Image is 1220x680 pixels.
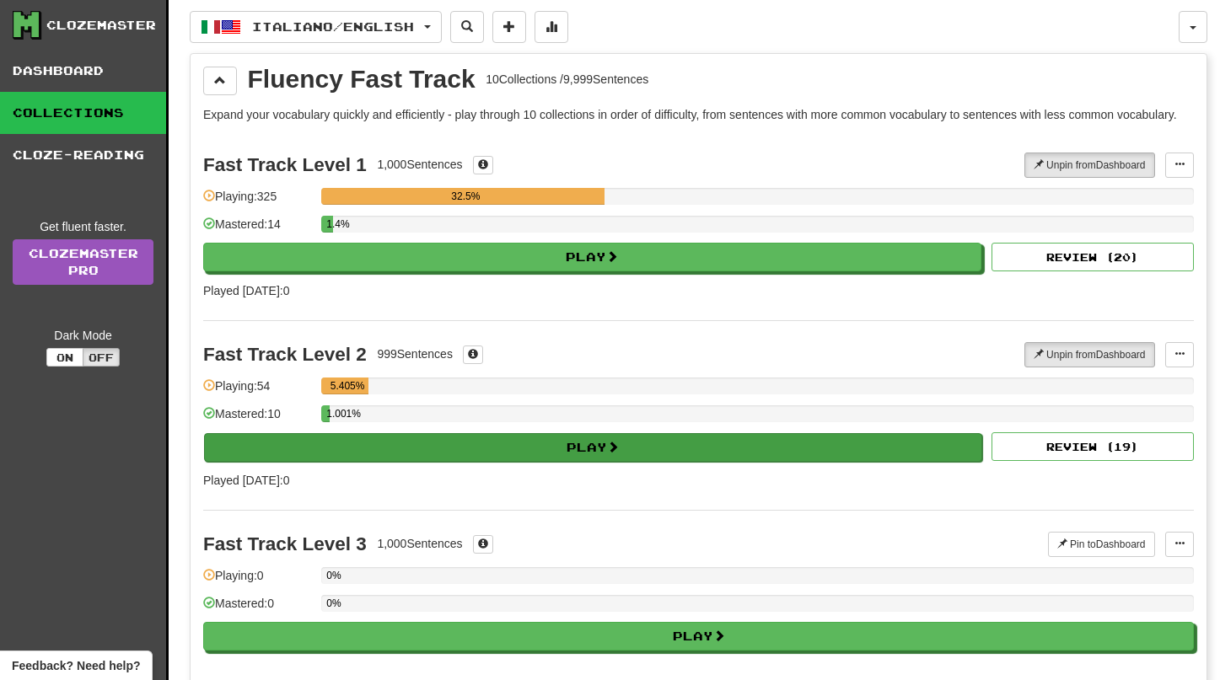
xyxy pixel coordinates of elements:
[203,405,313,433] div: Mastered: 10
[326,377,368,394] div: 5.405%
[203,188,313,216] div: Playing: 325
[203,567,313,595] div: Playing: 0
[450,11,484,43] button: Search sentences
[46,348,83,367] button: On
[377,535,462,552] div: 1,000 Sentences
[203,243,981,271] button: Play
[190,11,442,43] button: Italiano/English
[203,622,1194,651] button: Play
[326,216,333,233] div: 1.4%
[203,284,289,297] span: Played [DATE]: 0
[992,432,1194,461] button: Review (19)
[203,106,1194,123] p: Expand your vocabulary quickly and efficiently - play through 10 collections in order of difficul...
[252,19,414,34] span: Italiano / English
[203,377,313,405] div: Playing: 54
[203,216,313,244] div: Mastered: 14
[13,239,153,285] a: ClozemasterPro
[535,11,568,43] button: More stats
[203,344,367,365] div: Fast Track Level 2
[203,595,313,623] div: Mastered: 0
[1024,153,1155,178] button: Unpin fromDashboard
[13,218,153,235] div: Get fluent faster.
[12,657,140,674] span: Open feedback widget
[248,67,476,92] div: Fluency Fast Track
[377,156,462,173] div: 1,000 Sentences
[486,71,648,88] div: 10 Collections / 9,999 Sentences
[46,17,156,34] div: Clozemaster
[204,433,982,462] button: Play
[492,11,526,43] button: Add sentence to collection
[377,345,453,362] div: 999 Sentences
[326,405,330,422] div: 1.001%
[13,327,153,344] div: Dark Mode
[203,154,367,175] div: Fast Track Level 1
[1024,342,1155,367] button: Unpin fromDashboard
[203,474,289,487] span: Played [DATE]: 0
[992,243,1194,271] button: Review (20)
[83,348,120,367] button: Off
[1048,532,1155,557] button: Pin toDashboard
[326,188,605,205] div: 32.5%
[203,533,367,554] div: Fast Track Level 3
